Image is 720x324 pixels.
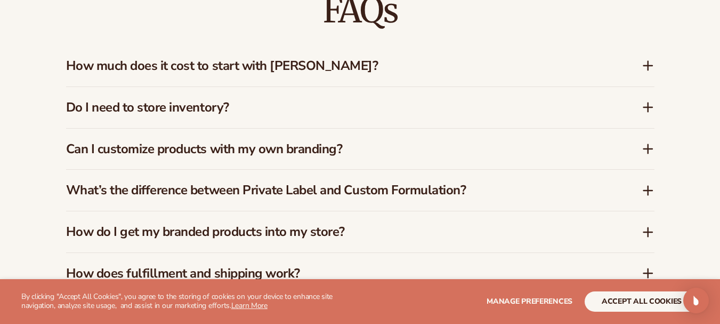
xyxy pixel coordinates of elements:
span: Manage preferences [487,296,572,306]
div: Open Intercom Messenger [683,288,709,313]
h3: What’s the difference between Private Label and Custom Formulation? [66,183,610,198]
h3: How does fulfillment and shipping work? [66,266,610,281]
p: By clicking "Accept All Cookies", you agree to the storing of cookies on your device to enhance s... [21,293,355,311]
h3: Do I need to store inventory? [66,100,610,115]
h3: How do I get my branded products into my store? [66,224,610,240]
button: Manage preferences [487,291,572,312]
button: accept all cookies [585,291,699,312]
h3: How much does it cost to start with [PERSON_NAME]? [66,58,610,74]
h3: Can I customize products with my own branding? [66,141,610,157]
a: Learn More [231,301,268,311]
